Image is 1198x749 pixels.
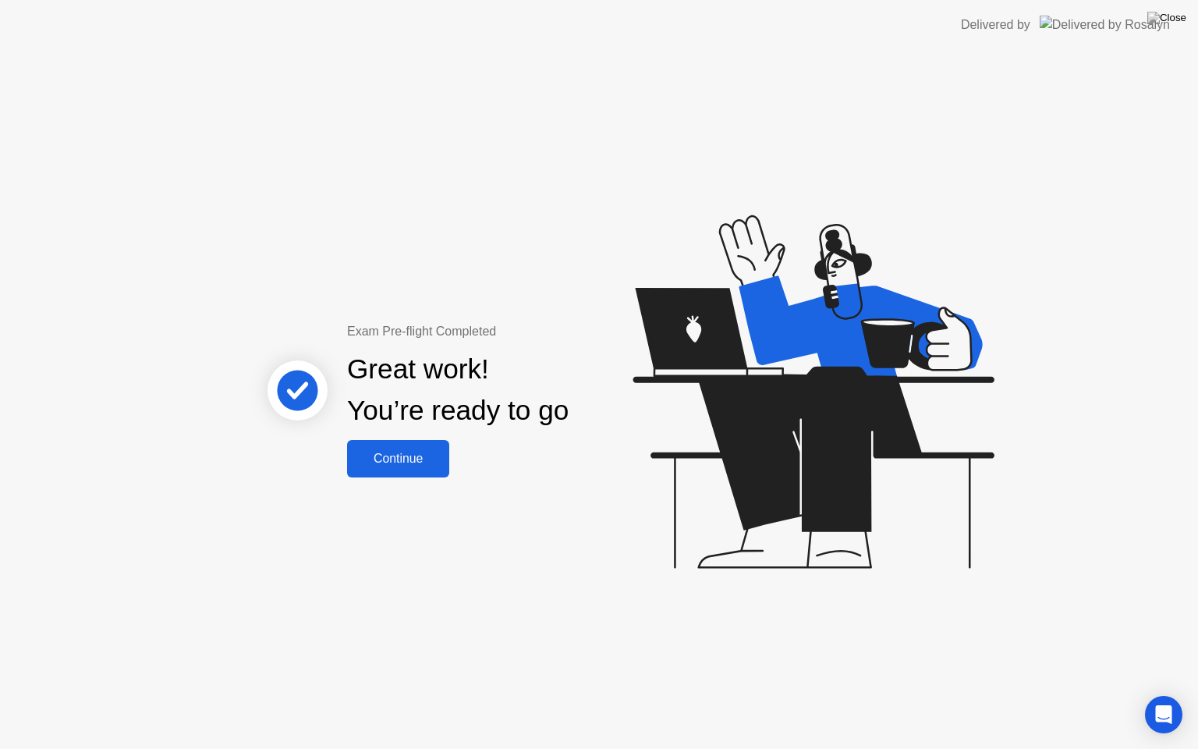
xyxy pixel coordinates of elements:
[352,452,445,466] div: Continue
[1040,16,1170,34] img: Delivered by Rosalyn
[347,349,569,431] div: Great work! You’re ready to go
[1145,696,1182,733] div: Open Intercom Messenger
[1147,12,1186,24] img: Close
[961,16,1030,34] div: Delivered by
[347,322,669,341] div: Exam Pre-flight Completed
[347,440,449,477] button: Continue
